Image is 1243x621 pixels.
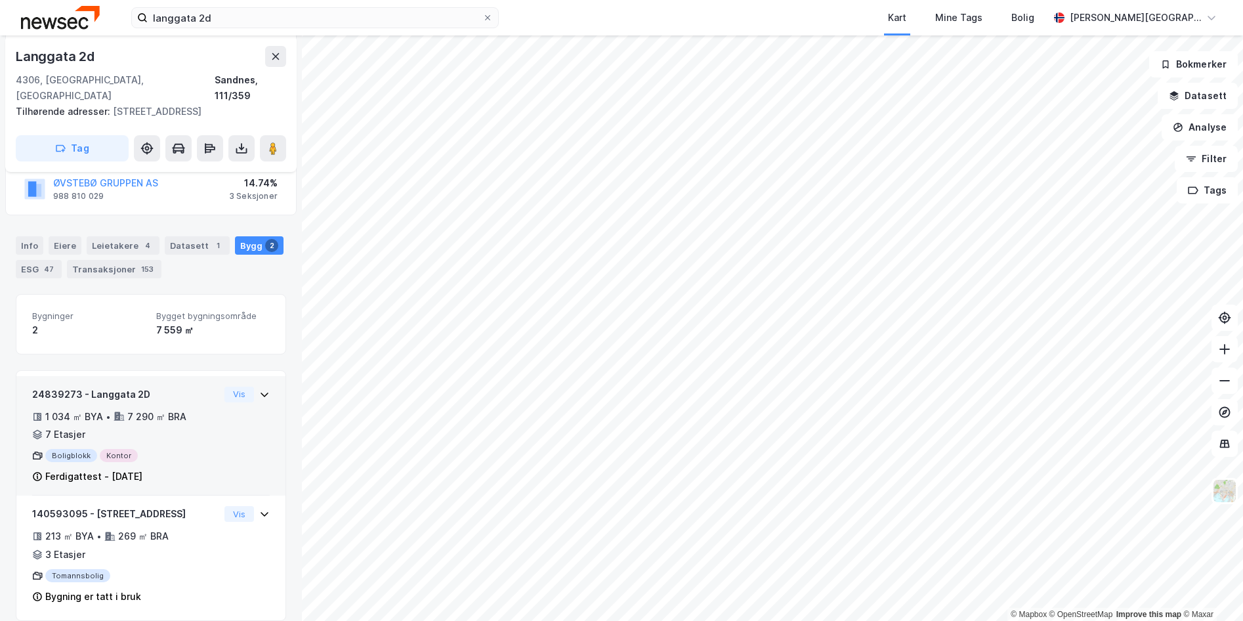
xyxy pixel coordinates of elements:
[118,528,169,544] div: 269 ㎡ BRA
[1177,177,1238,203] button: Tags
[1177,558,1243,621] div: Kontrollprogram for chat
[45,469,142,484] div: Ferdigattest - [DATE]
[1011,10,1034,26] div: Bolig
[935,10,982,26] div: Mine Tags
[1070,10,1201,26] div: [PERSON_NAME][GEOGRAPHIC_DATA]
[138,263,156,276] div: 153
[16,135,129,161] button: Tag
[211,239,224,252] div: 1
[45,589,141,605] div: Bygning er tatt i bruk
[45,547,85,563] div: 3 Etasjer
[41,263,56,276] div: 47
[224,387,254,402] button: Vis
[16,260,62,278] div: ESG
[888,10,906,26] div: Kart
[215,72,286,104] div: Sandnes, 111/359
[106,412,111,422] div: •
[1212,479,1237,503] img: Z
[53,191,104,202] div: 988 810 029
[165,236,230,255] div: Datasett
[87,236,159,255] div: Leietakere
[229,175,278,191] div: 14.74%
[67,260,161,278] div: Transaksjoner
[127,409,186,425] div: 7 290 ㎡ BRA
[265,239,278,252] div: 2
[16,72,215,104] div: 4306, [GEOGRAPHIC_DATA], [GEOGRAPHIC_DATA]
[1049,610,1113,619] a: OpenStreetMap
[229,191,278,202] div: 3 Seksjoner
[1149,51,1238,77] button: Bokmerker
[1116,610,1181,619] a: Improve this map
[148,8,482,28] input: Søk på adresse, matrikkel, gårdeiere, leietakere eller personer
[16,104,276,119] div: [STREET_ADDRESS]
[32,506,219,522] div: 140593095 - [STREET_ADDRESS]
[1158,83,1238,109] button: Datasett
[16,46,97,67] div: Langgata 2d
[1011,610,1047,619] a: Mapbox
[224,506,254,522] button: Vis
[156,322,270,338] div: 7 559 ㎡
[1175,146,1238,172] button: Filter
[156,310,270,322] span: Bygget bygningsområde
[45,528,94,544] div: 213 ㎡ BYA
[96,531,102,542] div: •
[45,427,85,442] div: 7 Etasjer
[21,6,100,29] img: newsec-logo.f6e21ccffca1b3a03d2d.png
[1177,558,1243,621] iframe: Chat Widget
[1162,114,1238,140] button: Analyse
[32,310,146,322] span: Bygninger
[32,387,219,402] div: 24839273 - Langgata 2D
[49,236,81,255] div: Eiere
[45,409,103,425] div: 1 034 ㎡ BYA
[32,322,146,338] div: 2
[16,236,43,255] div: Info
[16,106,113,117] span: Tilhørende adresser:
[235,236,284,255] div: Bygg
[141,239,154,252] div: 4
